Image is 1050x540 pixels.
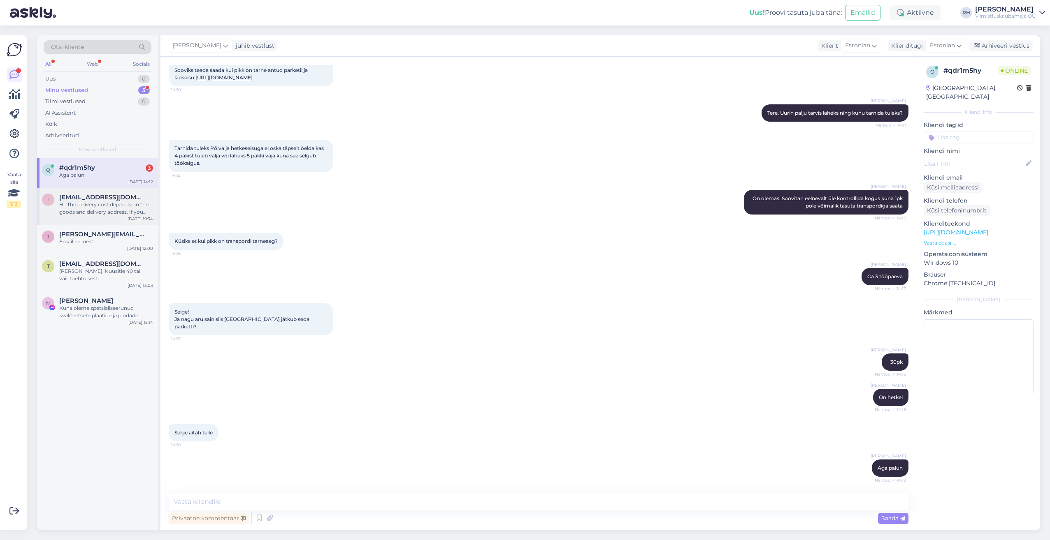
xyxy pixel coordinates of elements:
[924,228,988,236] a: [URL][DOMAIN_NAME]
[924,308,1034,317] p: Märkmed
[975,6,1045,19] a: [PERSON_NAME]Viimistluskaubamaja OÜ
[871,347,906,353] span: [PERSON_NAME]
[871,98,906,104] span: [PERSON_NAME]
[924,279,1034,288] p: Chrome [TECHNICAL_ID]
[51,43,84,51] span: Otsi kliente
[875,406,906,413] span: Nähtud ✓ 14:18
[46,300,51,306] span: M
[59,238,153,245] div: Email request
[924,239,1034,247] p: Vaata edasi ...
[47,263,50,269] span: t
[924,131,1034,143] input: Lisa tag
[59,231,145,238] span: jessica.kaipainen@hotmail.com
[875,286,906,292] span: Nähtud ✓ 14:17
[131,59,151,69] div: Socials
[845,41,870,50] span: Estonian
[924,121,1034,129] p: Kliendi tag'id
[59,164,95,171] span: #qdr1m5hy
[59,194,145,201] span: installife.huolto@gmail.com
[960,7,972,18] div: RH
[171,442,202,448] span: 14:18
[926,84,1017,101] div: [GEOGRAPHIC_DATA], [GEOGRAPHIC_DATA]
[138,86,150,95] div: 5
[44,59,53,69] div: All
[975,13,1036,19] div: Viimistluskaubamaja OÜ
[7,201,21,208] div: 1 / 3
[45,120,57,128] div: Kõik
[871,382,906,388] span: [PERSON_NAME]
[818,42,838,50] div: Klient
[924,196,1034,205] p: Kliendi telefon
[890,5,941,20] div: Aktiivne
[138,75,150,83] div: 0
[924,147,1034,155] p: Kliendi nimi
[169,513,249,524] div: Privaatne kommentaar
[7,42,22,58] img: Askly Logo
[128,319,153,325] div: [DATE] 15:14
[171,250,202,256] span: 14:16
[930,41,955,50] span: Estonian
[171,172,202,178] span: 14:12
[930,69,934,75] span: q
[59,201,153,216] div: Hi. The delivery cost depends on the goods and delivery address. If you send the info which parqu...
[46,167,50,173] span: q
[59,305,153,319] div: Kuna oleme spetsialiseerunud kvaliteetsete plaatide ja pindade tootmisele, soovisin tutvustada me...
[59,268,153,282] div: [PERSON_NAME], Kuusitie 40 tai vaihtoehtoisesti [GEOGRAPHIC_DATA] [STREET_ADDRESS]
[943,66,998,76] div: # qdr1m5hy
[871,183,906,189] span: [PERSON_NAME]
[924,296,1034,303] div: [PERSON_NAME]
[232,42,274,50] div: juhib vestlust
[79,146,116,153] span: Minu vestlused
[7,171,21,208] div: Vaata siia
[878,465,903,471] span: Aga palun
[174,60,309,81] span: Tere! Sooviks teada saada kui pikk on tarne antud parketil ja laoseisu.
[59,260,145,268] span: tero.heikkinen@gigantti.fi
[998,66,1031,75] span: Online
[146,164,153,172] div: 3
[767,110,903,116] span: Tere. Uurin palju tarvis läheks ning kuhu tarnida tuleks?
[975,6,1036,13] div: [PERSON_NAME]
[969,40,1033,51] div: Arhiveeri vestlus
[174,309,311,330] span: Selge! Ja nagu aru sain siis [GEOGRAPHIC_DATA] jätkub seda parketti?
[59,171,153,179] div: Aga palun
[128,216,153,222] div: [DATE] 19:34
[128,282,153,288] div: [DATE] 13:03
[875,122,906,128] span: Nähtud ✓ 14:11
[924,219,1034,228] p: Klienditeekond
[924,270,1034,279] p: Brauser
[924,173,1034,182] p: Kliendi email
[171,336,202,342] span: 14:17
[924,250,1034,258] p: Operatsioonisüsteem
[845,5,880,21] button: Emailid
[888,42,923,50] div: Klienditugi
[881,515,905,522] span: Saada
[45,86,88,95] div: Minu vestlused
[47,196,49,203] span: i
[749,8,842,18] div: Proovi tasuta juba täna:
[924,159,1024,168] input: Lisa nimi
[127,245,153,252] div: [DATE] 12:00
[871,453,906,459] span: [PERSON_NAME]
[867,273,903,279] span: Ca 3 tööpaeva
[45,97,86,106] div: Tiimi vestlused
[59,297,113,305] span: Miral Domingotiles
[172,41,221,50] span: [PERSON_NAME]
[871,261,906,268] span: [PERSON_NAME]
[749,9,765,16] b: Uus!
[174,238,278,244] span: Küsiks et kui pikk on transpordi tarneaeg?
[85,59,100,69] div: Web
[128,179,153,185] div: [DATE] 14:12
[195,74,253,81] a: [URL][DOMAIN_NAME]
[924,108,1034,116] div: Kliendi info
[890,359,903,365] span: 30pk
[45,109,76,117] div: AI Assistent
[47,233,49,240] span: j
[924,182,982,193] div: Küsi meiliaadressi
[875,371,906,377] span: Nähtud ✓ 14:18
[171,87,202,93] span: 14:10
[45,75,56,83] div: Uus
[875,215,906,221] span: Nähtud ✓ 14:16
[924,205,990,216] div: Küsi telefoninumbrit
[875,477,906,483] span: Nähtud ✓ 14:18
[138,97,150,106] div: 0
